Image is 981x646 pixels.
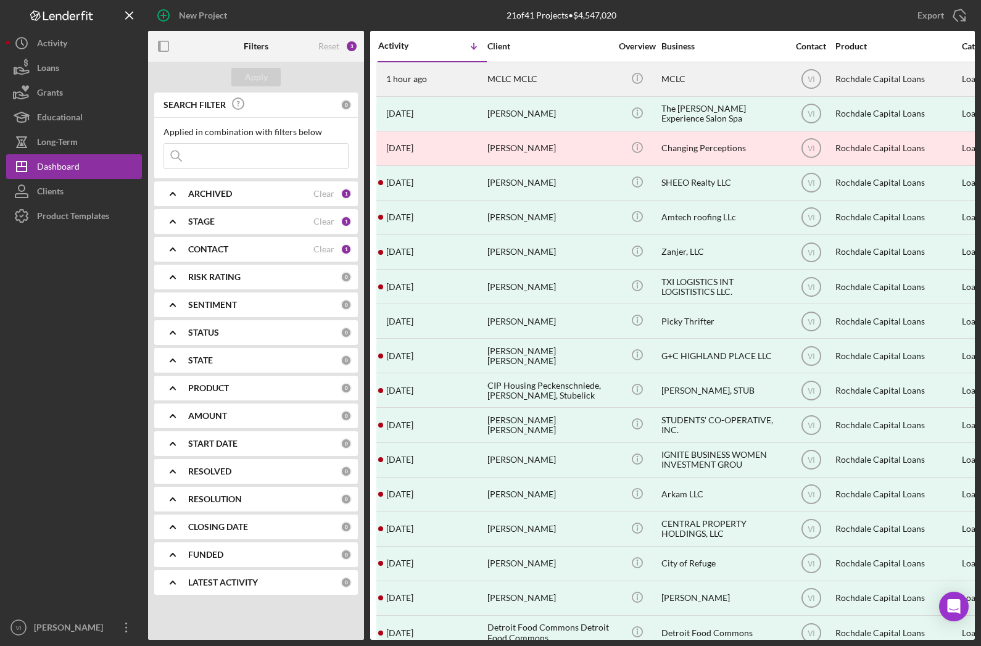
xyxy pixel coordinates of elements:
[661,132,785,165] div: Changing Perceptions
[163,100,226,110] b: SEARCH FILTER
[188,217,215,226] b: STAGE
[835,97,959,130] div: Rochdale Capital Loans
[661,201,785,234] div: Amtech roofing LLc
[661,582,785,615] div: [PERSON_NAME]
[386,74,427,84] time: 2025-08-13 18:29
[6,31,142,56] a: Activity
[917,3,944,28] div: Export
[661,374,785,407] div: [PERSON_NAME], STUB
[808,248,814,257] text: VI
[835,547,959,580] div: Rochdale Capital Loans
[188,578,258,587] b: LATEST ACTIVITY
[6,56,142,80] a: Loans
[188,300,237,310] b: SENTIMENT
[386,558,413,568] time: 2024-08-13 15:46
[6,204,142,228] button: Product Templates
[507,10,616,20] div: 21 of 41 Projects • $4,547,020
[661,305,785,337] div: Picky Thrifter
[341,466,352,477] div: 0
[386,109,413,118] time: 2025-07-22 01:54
[341,216,352,227] div: 1
[6,80,142,105] button: Grants
[188,411,227,421] b: AMOUNT
[37,179,64,207] div: Clients
[313,217,334,226] div: Clear
[386,420,413,430] time: 2024-08-13 15:51
[808,317,814,326] text: VI
[661,547,785,580] div: City of Refuge
[835,513,959,545] div: Rochdale Capital Loans
[487,305,611,337] div: [PERSON_NAME]
[346,40,358,52] div: 3
[487,408,611,441] div: [PERSON_NAME] [PERSON_NAME]
[487,167,611,199] div: [PERSON_NAME]
[341,188,352,199] div: 1
[808,144,814,153] text: VI
[661,444,785,476] div: IGNITE BUSINESS WOMEN INVESTMENT GROU
[487,547,611,580] div: [PERSON_NAME]
[37,80,63,108] div: Grants
[788,41,834,51] div: Contact
[188,272,241,282] b: RISK RATING
[386,489,413,499] time: 2024-08-13 15:49
[808,110,814,118] text: VI
[661,167,785,199] div: SHEEO Realty LLC
[835,270,959,303] div: Rochdale Capital Loans
[37,130,78,157] div: Long-Term
[188,355,213,365] b: STATE
[386,455,413,465] time: 2024-08-13 15:50
[808,525,814,534] text: VI
[188,244,228,254] b: CONTACT
[179,3,227,28] div: New Project
[835,41,959,51] div: Product
[835,478,959,511] div: Rochdale Capital Loans
[808,421,814,430] text: VI
[6,154,142,179] button: Dashboard
[487,374,611,407] div: CIP Housing Peckenschniede, [PERSON_NAME], Stubelick
[835,444,959,476] div: Rochdale Capital Loans
[835,339,959,372] div: Rochdale Capital Loans
[661,408,785,441] div: STUDENTS' CO-OPERATIVE, INC.
[163,127,349,137] div: Applied in combination with filters below
[808,352,814,360] text: VI
[188,383,229,393] b: PRODUCT
[244,41,268,51] b: Filters
[661,478,785,511] div: Arkam LLC
[487,97,611,130] div: [PERSON_NAME]
[487,41,611,51] div: Client
[318,41,339,51] div: Reset
[487,132,611,165] div: [PERSON_NAME]
[341,327,352,338] div: 0
[661,270,785,303] div: TXI LOGISTICS INT LOGISTISTICS LLC.
[341,549,352,560] div: 0
[808,491,814,499] text: VI
[835,236,959,268] div: Rochdale Capital Loans
[808,179,814,188] text: VI
[835,305,959,337] div: Rochdale Capital Loans
[188,466,231,476] b: RESOLVED
[386,628,413,638] time: 2024-08-13 15:42
[835,582,959,615] div: Rochdale Capital Loans
[188,522,248,532] b: CLOSING DATE
[386,386,413,395] time: 2024-08-13 15:54
[231,68,281,86] button: Apply
[661,63,785,96] div: MCLC
[905,3,975,28] button: Export
[386,351,413,361] time: 2024-08-13 15:57
[661,41,785,51] div: Business
[37,105,83,133] div: Educational
[6,615,142,640] button: VI[PERSON_NAME]
[6,130,142,154] button: Long-Term
[386,143,413,153] time: 2025-06-11 20:34
[341,271,352,283] div: 0
[808,75,814,84] text: VI
[661,236,785,268] div: Zanjer, LLC
[188,494,242,504] b: RESOLUTION
[188,189,232,199] b: ARCHIVED
[487,63,611,96] div: MCLC MCLC
[341,299,352,310] div: 0
[341,244,352,255] div: 1
[37,31,67,59] div: Activity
